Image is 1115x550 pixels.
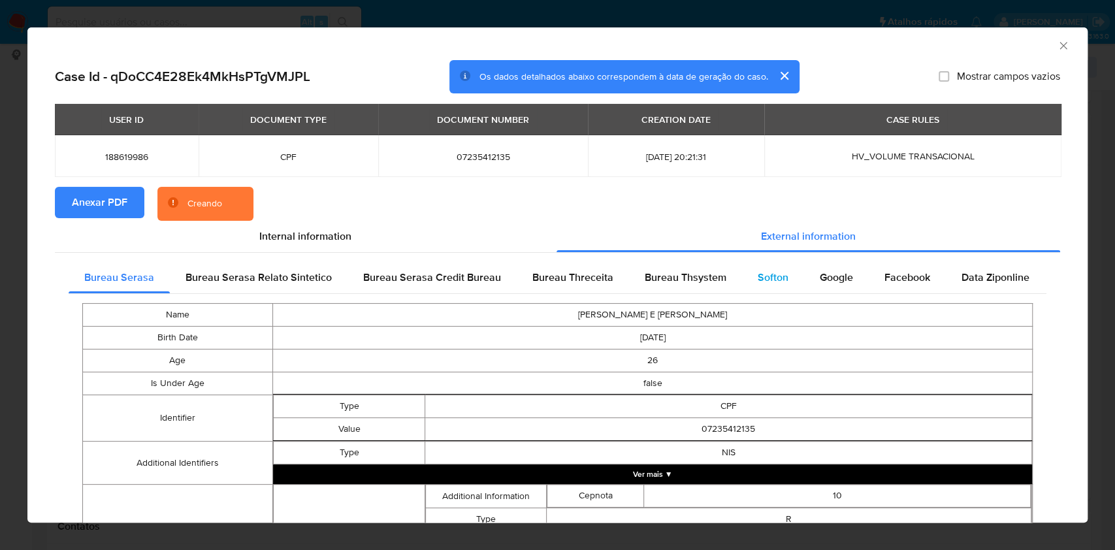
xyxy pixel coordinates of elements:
[83,442,273,485] td: Additional Identifiers
[27,27,1088,523] div: closure-recommendation-modal
[83,349,273,372] td: Age
[272,327,1032,349] td: [DATE]
[83,395,273,442] td: Identifier
[768,60,800,91] button: cerrar
[272,349,1032,372] td: 26
[939,71,949,82] input: Mostrar campos vazios
[479,70,768,83] span: Os dados detalhados abaixo correspondem à data de geração do caso.
[1057,39,1069,51] button: Fechar a janela
[820,270,853,285] span: Google
[187,197,222,210] div: Creando
[273,464,1032,484] button: Expand array
[186,270,332,285] span: Bureau Serasa Relato Sintetico
[55,68,310,85] h2: Case Id - qDoCC4E28Ek4MkHsPTgVMJPL
[55,187,144,218] button: Anexar PDF
[83,304,273,327] td: Name
[425,442,1032,464] td: NIS
[273,395,425,418] td: Type
[429,108,537,131] div: DOCUMENT NUMBER
[425,418,1032,441] td: 07235412135
[394,151,573,163] span: 07235412135
[83,327,273,349] td: Birth Date
[547,485,644,508] td: Cepnota
[851,150,974,163] span: HV_VOLUME TRANSACIONAL
[214,151,363,163] span: CPF
[259,229,351,244] span: Internal information
[242,108,334,131] div: DOCUMENT TYPE
[547,508,1031,531] td: R
[425,395,1032,418] td: CPF
[71,151,183,163] span: 188619986
[273,442,425,464] td: Type
[879,108,947,131] div: CASE RULES
[644,485,1031,508] td: 10
[272,372,1032,395] td: false
[604,151,749,163] span: [DATE] 20:21:31
[363,270,501,285] span: Bureau Serasa Credit Bureau
[84,270,154,285] span: Bureau Serasa
[884,270,930,285] span: Facebook
[961,270,1029,285] span: Data Ziponline
[272,304,1032,327] td: [PERSON_NAME] E [PERSON_NAME]
[426,508,547,531] td: Type
[645,270,726,285] span: Bureau Thsystem
[532,270,613,285] span: Bureau Threceita
[634,108,719,131] div: CREATION DATE
[957,70,1060,83] span: Mostrar campos vazios
[273,418,425,441] td: Value
[69,262,1046,293] div: Detailed external info
[55,221,1060,252] div: Detailed info
[761,229,856,244] span: External information
[426,485,547,508] td: Additional Information
[101,108,152,131] div: USER ID
[83,372,273,395] td: Is Under Age
[72,188,127,217] span: Anexar PDF
[758,270,788,285] span: Softon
